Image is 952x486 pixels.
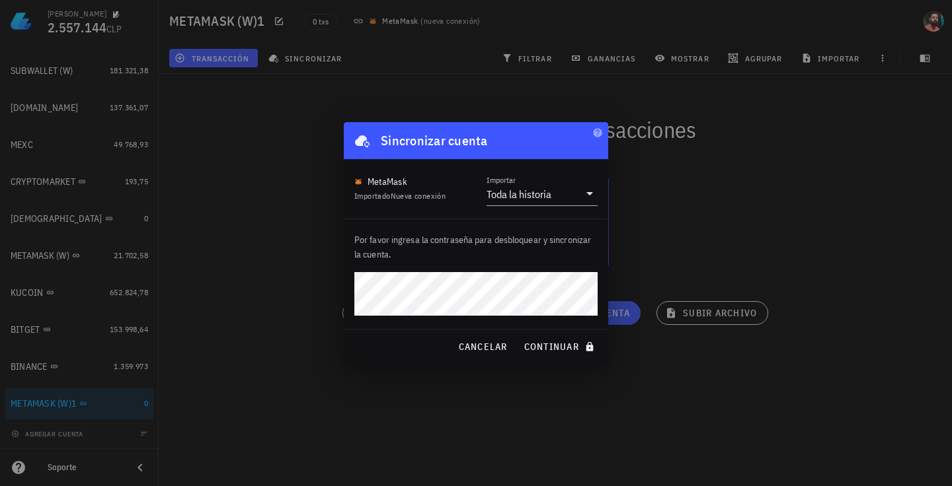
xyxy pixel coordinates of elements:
[518,335,603,359] button: continuar
[354,178,362,186] img: SVG_MetaMask_Icon_Color.svg
[487,188,551,201] div: Toda la historia
[524,341,598,353] span: continuar
[381,130,488,151] div: Sincronizar cuenta
[487,183,598,205] div: ImportarToda la historia
[368,175,407,188] div: MetaMask
[354,191,446,201] span: Importado
[457,341,507,353] span: cancelar
[452,335,512,359] button: cancelar
[354,232,598,261] p: Por favor ingresa la contraseña para desbloquear y sincronizar la cuenta.
[487,175,516,185] label: Importar
[391,191,446,201] span: Nueva conexión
